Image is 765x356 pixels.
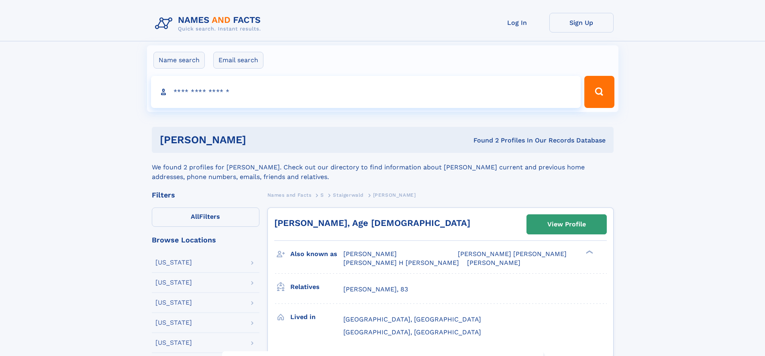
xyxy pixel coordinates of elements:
[151,76,581,108] input: search input
[152,13,267,35] img: Logo Names and Facts
[274,218,470,228] a: [PERSON_NAME], Age [DEMOGRAPHIC_DATA]
[547,215,586,234] div: View Profile
[333,192,364,198] span: Staigerwald
[584,250,594,255] div: ❯
[343,285,408,294] a: [PERSON_NAME], 83
[290,247,343,261] h3: Also known as
[458,250,567,258] span: [PERSON_NAME] [PERSON_NAME]
[191,213,199,220] span: All
[290,310,343,324] h3: Lived in
[333,190,364,200] a: Staigerwald
[290,280,343,294] h3: Relatives
[153,52,205,69] label: Name search
[549,13,614,33] a: Sign Up
[320,192,324,198] span: S
[343,250,397,258] span: [PERSON_NAME]
[343,259,459,266] span: [PERSON_NAME] H [PERSON_NAME]
[320,190,324,200] a: S
[373,192,416,198] span: [PERSON_NAME]
[485,13,549,33] a: Log In
[527,215,606,234] a: View Profile
[343,315,481,323] span: [GEOGRAPHIC_DATA], [GEOGRAPHIC_DATA]
[152,236,259,244] div: Browse Locations
[155,279,192,286] div: [US_STATE]
[155,340,192,346] div: [US_STATE]
[343,328,481,336] span: [GEOGRAPHIC_DATA], [GEOGRAPHIC_DATA]
[213,52,263,69] label: Email search
[584,76,614,108] button: Search Button
[152,153,614,182] div: We found 2 profiles for [PERSON_NAME]. Check out our directory to find information about [PERSON_...
[155,299,192,306] div: [US_STATE]
[267,190,312,200] a: Names and Facts
[152,191,259,199] div: Filters
[467,259,520,266] span: [PERSON_NAME]
[360,136,606,145] div: Found 2 Profiles In Our Records Database
[152,207,259,227] label: Filters
[160,135,360,145] h1: [PERSON_NAME]
[155,319,192,326] div: [US_STATE]
[155,259,192,266] div: [US_STATE]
